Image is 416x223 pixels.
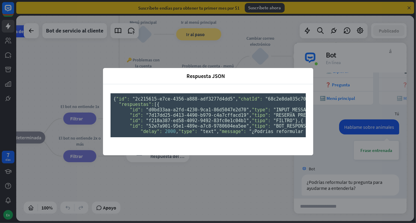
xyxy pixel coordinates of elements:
[273,107,314,113] span: "INPUT_MESSAGE"
[265,96,336,102] font: "68c2e8da035c7000075cdfb2"
[176,129,178,134] font: ,
[200,129,217,134] font: "text"
[130,113,143,118] font: "id":
[130,118,143,123] font: "id":
[130,107,143,113] span: "id":
[130,123,143,129] font: "id":
[146,118,249,123] font: "f218a387-ed58-4092-9492-83fc0e1c04b1"
[295,118,301,123] font: },
[116,96,130,102] font: "id":
[219,129,246,134] font: "message":
[217,129,219,134] font: ,
[178,129,197,134] font: "type":
[165,129,176,134] font: 2000
[119,102,154,107] font: "respuestas":
[252,113,271,118] font: "tipo":
[114,96,116,102] font: {
[132,96,235,102] font: "2c215615-e7ce-4356-a888-adf3277d4dd5"
[5,2,23,20] button: Abrir el widget de chat LiveChat
[249,129,414,134] font: "¿Podrías reformular tu pregunta para ayudarme a entenderla?"
[273,113,339,118] font: "RESERVA PREDETERMINADA"
[146,113,249,118] font: "7d17dd25-d413-4490-b979-c4a7cffacd19"
[273,118,295,123] font: "FILTRO"
[187,73,225,79] font: Respuesta JSON
[141,129,162,134] font: "delay":
[252,107,271,113] span: "type":
[301,118,303,123] font: {
[235,96,238,102] font: ,
[273,123,311,129] font: "BOT_RESPONSE"
[252,123,271,129] font: "tipo":
[249,123,252,129] font: ,
[238,96,263,102] font: "chatId":
[157,102,159,107] font: {
[111,93,306,137] pre: , ,
[249,113,252,118] font: ,
[154,102,157,107] font: [
[252,118,271,123] font: "tipo":
[146,107,249,113] span: "d0bd33aa-a2fd-4230-9ca1-86d5047e2d70"
[249,118,252,123] font: ,
[146,123,249,129] font: "52e7a901-95e1-489e-a7c8-9780604ea5ee"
